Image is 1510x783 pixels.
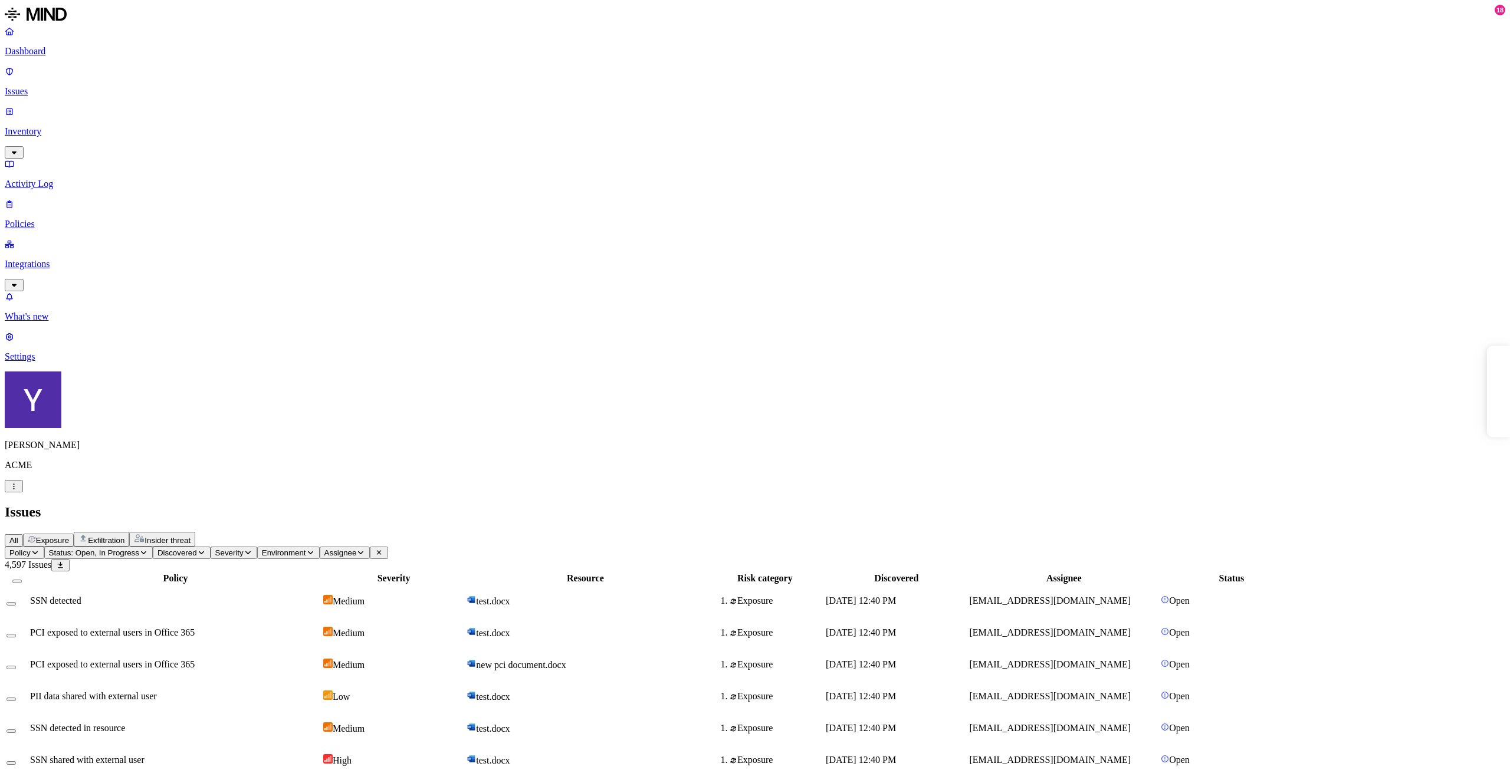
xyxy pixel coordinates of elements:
[706,573,823,584] div: Risk category
[1161,627,1169,636] img: status-open.svg
[5,311,1505,322] p: What's new
[5,126,1505,137] p: Inventory
[1169,596,1190,606] span: Open
[5,371,61,428] img: Yana Orhov
[969,691,1131,701] span: [EMAIL_ADDRESS][DOMAIN_NAME]
[323,690,333,700] img: severity-low.svg
[1169,723,1190,733] span: Open
[323,627,333,636] img: severity-medium.svg
[826,755,896,765] span: [DATE] 12:40 PM
[476,755,510,765] span: test.docx
[323,754,333,764] img: severity-high.svg
[30,691,157,701] span: PII data shared with external user
[333,755,352,765] span: High
[1161,659,1169,667] img: status-open.svg
[30,755,145,765] span: SSN shared with external user
[5,504,1505,520] h2: Issues
[333,628,365,638] span: Medium
[5,86,1505,97] p: Issues
[730,596,823,606] div: Exposure
[1169,755,1190,765] span: Open
[323,659,333,668] img: severity-medium.svg
[476,596,510,606] span: test.docx
[5,560,51,570] span: 4,597 Issues
[6,729,16,733] button: Select row
[1495,5,1505,15] div: 18
[30,573,321,584] div: Policy
[730,691,823,702] div: Exposure
[6,698,16,701] button: Select row
[826,627,896,637] span: [DATE] 12:40 PM
[5,219,1505,229] p: Policies
[6,602,16,606] button: Select row
[969,596,1131,606] span: [EMAIL_ADDRESS][DOMAIN_NAME]
[333,723,365,733] span: Medium
[12,580,22,583] button: Select all
[826,573,967,584] div: Discovered
[5,460,1505,471] p: ACME
[969,627,1131,637] span: [EMAIL_ADDRESS][DOMAIN_NAME]
[467,595,476,604] img: microsoft-word.svg
[30,659,195,669] span: PCI exposed to external users in Office 365
[476,723,510,733] span: test.docx
[323,595,333,604] img: severity-medium.svg
[1169,659,1190,669] span: Open
[467,722,476,732] img: microsoft-word.svg
[1161,596,1169,604] img: status-open.svg
[145,536,191,545] span: Insider threat
[6,761,16,765] button: Select row
[5,46,1505,57] p: Dashboard
[333,692,350,702] span: Low
[969,573,1158,584] div: Assignee
[6,634,16,637] button: Select row
[323,573,464,584] div: Severity
[826,723,896,733] span: [DATE] 12:40 PM
[476,628,510,638] span: test.docx
[157,548,197,557] span: Discovered
[1169,627,1190,637] span: Open
[324,548,357,557] span: Assignee
[30,627,195,637] span: PCI exposed to external users in Office 365
[9,536,18,545] span: All
[49,548,139,557] span: Status: Open, In Progress
[333,596,365,606] span: Medium
[1161,723,1169,731] img: status-open.svg
[5,5,67,24] img: MIND
[969,723,1131,733] span: [EMAIL_ADDRESS][DOMAIN_NAME]
[215,548,244,557] span: Severity
[1169,691,1190,701] span: Open
[730,659,823,670] div: Exposure
[333,660,365,670] span: Medium
[36,536,69,545] span: Exposure
[6,666,16,669] button: Select row
[1161,755,1169,763] img: status-open.svg
[323,722,333,732] img: severity-medium.svg
[476,692,510,702] span: test.docx
[730,755,823,765] div: Exposure
[88,536,124,545] span: Exfiltration
[5,351,1505,362] p: Settings
[1161,573,1302,584] div: Status
[1161,691,1169,699] img: status-open.svg
[9,548,31,557] span: Policy
[969,659,1131,669] span: [EMAIL_ADDRESS][DOMAIN_NAME]
[5,179,1505,189] p: Activity Log
[5,259,1505,269] p: Integrations
[730,723,823,733] div: Exposure
[467,690,476,700] img: microsoft-word.svg
[467,573,704,584] div: Resource
[969,755,1131,765] span: [EMAIL_ADDRESS][DOMAIN_NAME]
[730,627,823,638] div: Exposure
[826,659,896,669] span: [DATE] 12:40 PM
[476,660,566,670] span: new pci document.docx
[30,723,125,733] span: SSN detected in resource
[826,596,896,606] span: [DATE] 12:40 PM
[262,548,306,557] span: Environment
[467,659,476,668] img: microsoft-word.svg
[30,596,81,606] span: SSN detected
[826,691,896,701] span: [DATE] 12:40 PM
[467,627,476,636] img: microsoft-word.svg
[467,754,476,764] img: microsoft-word.svg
